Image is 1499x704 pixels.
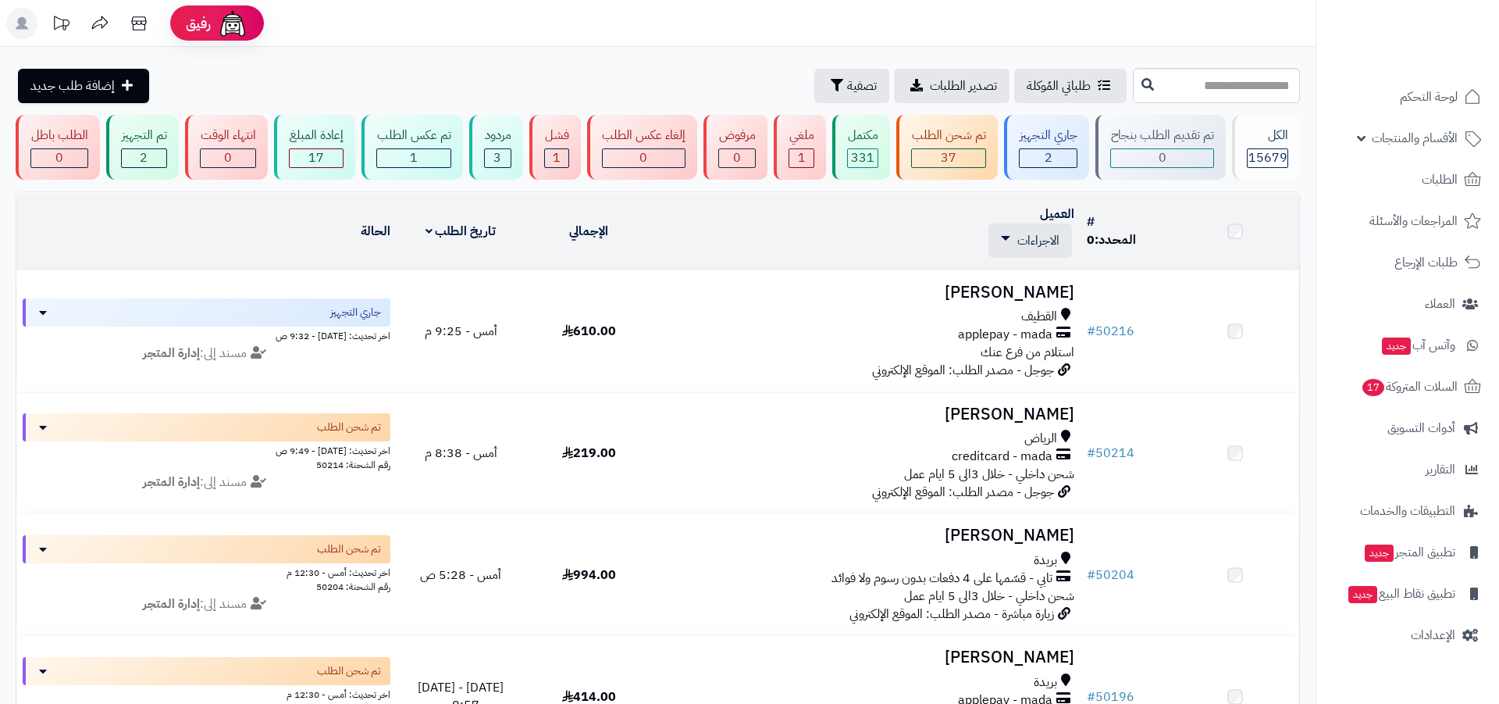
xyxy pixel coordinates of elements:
[1092,115,1229,180] a: تم تقديم الطلب بنجاح 0
[122,149,166,167] div: 2
[1326,534,1490,571] a: تطبيق المتجرجديد
[1040,205,1074,223] a: العميل
[201,149,255,167] div: 0
[1326,161,1490,198] a: الطلبات
[224,148,232,167] span: 0
[602,127,686,145] div: إلغاء عكس الطلب
[700,115,771,180] a: مرفوض 0
[1326,492,1490,530] a: التطبيقات والخدمات
[1087,322,1134,341] a: #50216
[290,149,343,167] div: 17
[11,474,402,491] div: مسند إلى:
[603,149,685,167] div: 0
[23,441,390,458] div: اخر تحديث: [DATE] - 9:49 ص
[182,115,271,180] a: انتهاء الوقت 0
[1034,552,1057,570] span: بريدة
[639,148,647,167] span: 0
[317,420,381,435] span: تم شحن الطلب
[466,115,526,180] a: مردود 3
[1159,148,1166,167] span: 0
[1020,149,1077,167] div: 2
[376,127,451,145] div: تم عكس الطلب
[562,566,616,584] span: 994.00
[186,14,211,33] span: رفيق
[660,527,1074,545] h3: [PERSON_NAME]
[1024,430,1057,448] span: الرياض
[316,580,390,594] span: رقم الشحنة: 50204
[1369,210,1458,232] span: المراجعات والأسئلة
[1001,115,1092,180] a: جاري التجهيز 2
[1045,148,1052,167] span: 2
[847,127,878,145] div: مكتمل
[1034,674,1057,691] span: بريدة
[872,483,1054,502] span: جوجل - مصدر الطلب: الموقع الإلكتروني
[789,149,814,167] div: 1
[410,148,418,167] span: 1
[733,148,741,167] span: 0
[660,284,1074,302] h3: [PERSON_NAME]
[1229,115,1303,180] a: الكل15679
[361,222,390,241] a: الحالة
[911,127,986,145] div: تم شحن الطلب
[847,77,877,95] span: تصفية
[425,322,497,341] span: أمس - 9:25 م
[904,465,1074,484] span: شحن داخلي - خلال 3الى 5 ايام عمل
[814,69,889,103] button: تصفية
[1348,586,1377,603] span: جديد
[1087,444,1095,463] span: #
[30,77,115,95] span: إضافة طلب جديد
[1326,244,1490,281] a: طلبات الإرجاع
[1019,127,1077,145] div: جاري التجهيز
[316,458,390,472] span: رقم الشحنة: 50214
[526,115,584,180] a: فشل 1
[30,127,88,145] div: الطلب باطل
[1400,86,1458,108] span: لوحة التحكم
[894,69,1009,103] a: تصدير الطلبات
[719,149,755,167] div: 0
[848,149,878,167] div: 331
[1087,213,1095,231] a: #
[1111,149,1213,167] div: 0
[958,326,1052,344] span: applepay - mada
[829,115,893,180] a: مكتمل 331
[143,595,200,613] strong: إدارة المتجر
[1347,583,1455,605] span: تطبيق نقاط البيع
[200,127,256,145] div: انتهاء الوقت
[1372,127,1458,149] span: الأقسام والمنتجات
[493,148,501,167] span: 3
[1362,379,1384,396] span: 17
[317,663,381,679] span: تم شحن الطلب
[1087,444,1134,463] a: #50214
[569,222,608,241] a: الإجمالي
[798,148,806,167] span: 1
[330,305,381,320] span: جاري التجهيز
[1248,148,1287,167] span: 15679
[1326,409,1490,447] a: أدوات التسويق
[103,115,182,180] a: تم التجهيز 2
[1382,338,1411,355] span: جديد
[941,148,956,167] span: 37
[1387,417,1455,439] span: أدوات التسويق
[553,148,561,167] span: 1
[849,605,1054,624] span: زيارة مباشرة - مصدر الطلب: الموقع الإلكتروني
[1027,77,1091,95] span: طلباتي المُوكلة
[11,345,402,363] div: مسند إلى:
[12,115,103,180] a: الطلب باطل 0
[584,115,701,180] a: إلغاء عكس الطلب 0
[121,127,167,145] div: تم التجهيز
[872,361,1054,380] span: جوجل - مصدر الطلب: الموقع الإلكتروني
[18,69,149,103] a: إضافة طلب جديد
[660,649,1074,666] h3: [PERSON_NAME]
[140,148,148,167] span: 2
[660,406,1074,423] h3: [PERSON_NAME]
[718,127,756,145] div: مرفوض
[1087,322,1095,341] span: #
[1425,293,1455,315] span: العملاء
[1326,575,1490,613] a: تطبيق نقاط البيعجديد
[23,685,390,702] div: اخر تحديث: أمس - 12:30 م
[893,115,1001,180] a: تم شحن الطلب 37
[562,444,616,463] span: 219.00
[358,115,466,180] a: تم عكس الطلب 1
[41,8,80,43] a: تحديثات المنصة
[930,77,997,95] span: تصدير الطلبات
